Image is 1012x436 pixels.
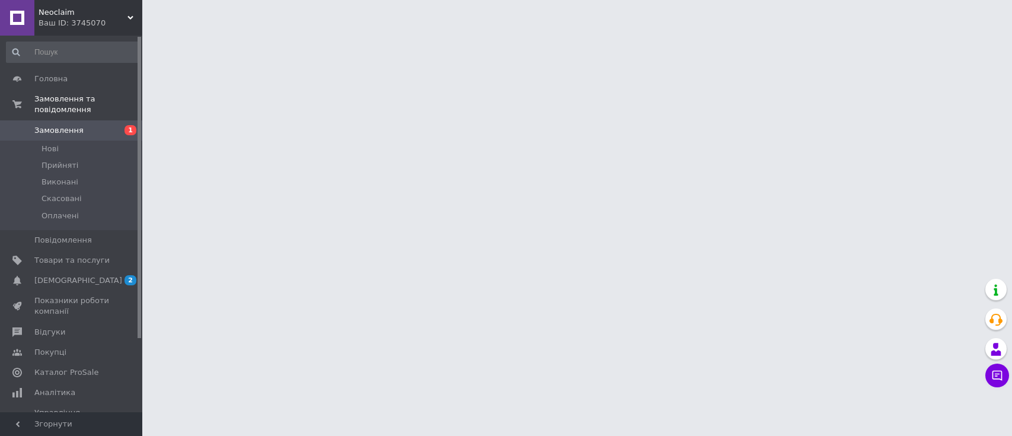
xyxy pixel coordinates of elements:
[34,367,98,378] span: Каталог ProSale
[34,295,110,317] span: Показники роботи компанії
[41,144,59,154] span: Нові
[41,177,78,187] span: Виконані
[34,408,110,429] span: Управління сайтом
[6,42,139,63] input: Пошук
[39,18,142,28] div: Ваш ID: 3745070
[124,125,136,135] span: 1
[985,364,1009,387] button: Чат з покупцем
[41,211,79,221] span: Оплачені
[34,347,66,358] span: Покупці
[39,7,127,18] span: Neoclaim
[34,387,75,398] span: Аналітика
[41,160,78,171] span: Прийняті
[34,255,110,266] span: Товари та послуги
[41,193,82,204] span: Скасовані
[34,74,68,84] span: Головна
[34,275,122,286] span: [DEMOGRAPHIC_DATA]
[34,94,142,115] span: Замовлення та повідомлення
[34,125,84,136] span: Замовлення
[124,275,136,285] span: 2
[34,327,65,338] span: Відгуки
[34,235,92,246] span: Повідомлення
